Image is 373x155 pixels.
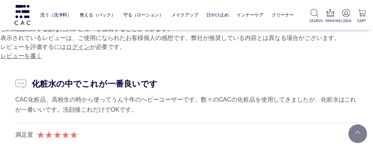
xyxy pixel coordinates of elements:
p: レビューを評価するには が必要です。 [0,43,373,52]
p: SEARCH [309,18,319,24]
a: クリーナー [272,7,294,23]
a: LOGIN [341,9,351,24]
a: CART [357,9,367,24]
a: 守る（ローション） [123,7,164,23]
p: この商品に対するあなたのレビューを投稿することができます。 表示されているレビューは、ご使用になられたお客様個人の感想です。弊社が推奨している内容とは異なる場合がございます。 [0,25,373,43]
p: 化粧水の中でこれが一番良いです [15,78,358,90]
a: インナーケア [237,7,263,23]
img: logo [13,5,31,25]
a: 日やけ止め [206,7,229,23]
div: 満足度 [15,130,33,139]
p: RANKING [325,18,335,24]
div: CAC化粧品、高校生の時から使ってうん十年のヘビーユーザーです。数々のCACの化粧品を使用してきましたが、化粧水はこれが一番いいです。洗顔後これだけでOKです。 [15,94,358,115]
a: レビューを書く [0,53,42,59]
p: LOGIN [341,18,351,24]
a: メイクアップ [171,7,198,23]
a: 整える（パック） [80,7,116,23]
p: CART [357,18,367,24]
a: SEARCH [309,9,319,24]
a: ログイン [66,44,90,50]
a: 洗う（洗浄料） [40,7,72,23]
a: RANKING [325,9,335,24]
